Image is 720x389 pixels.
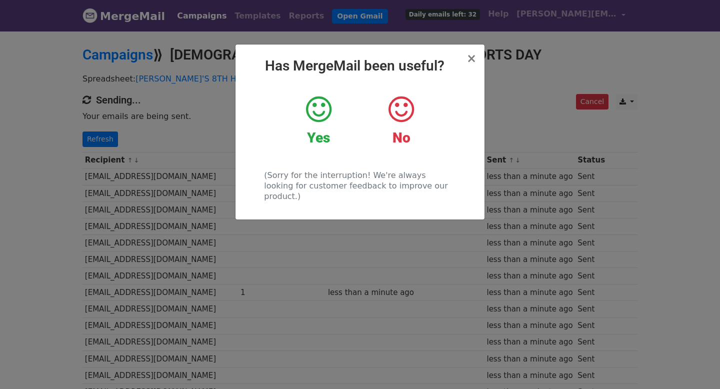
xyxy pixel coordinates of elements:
[307,129,330,146] strong: Yes
[392,129,410,146] strong: No
[285,94,352,146] a: Yes
[243,57,476,74] h2: Has MergeMail been useful?
[264,170,455,201] p: (Sorry for the interruption! We're always looking for customer feedback to improve our product.)
[466,51,476,65] span: ×
[367,94,435,146] a: No
[466,52,476,64] button: Close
